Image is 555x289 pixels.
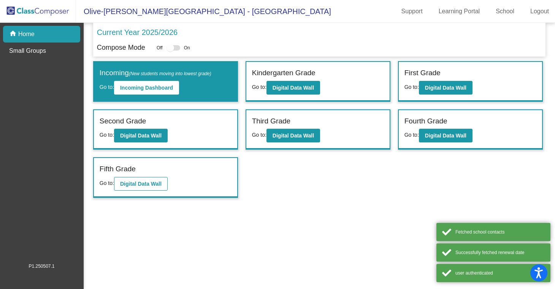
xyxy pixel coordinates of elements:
[114,81,179,95] button: Incoming Dashboard
[97,43,145,53] p: Compose Mode
[18,30,35,39] p: Home
[273,133,314,139] b: Digital Data Wall
[433,5,486,17] a: Learning Portal
[9,30,18,39] mat-icon: home
[524,5,555,17] a: Logout
[252,68,316,79] label: Kindergarten Grade
[97,27,178,38] p: Current Year 2025/2026
[419,81,473,95] button: Digital Data Wall
[100,84,114,90] span: Go to:
[419,129,473,142] button: Digital Data Wall
[455,270,545,276] div: user authenticated
[114,129,168,142] button: Digital Data Wall
[120,181,162,187] b: Digital Data Wall
[9,46,46,55] p: Small Groups
[404,116,447,127] label: Fourth Grade
[252,84,266,90] span: Go to:
[266,129,320,142] button: Digital Data Wall
[404,84,419,90] span: Go to:
[404,132,419,138] span: Go to:
[114,177,168,191] button: Digital Data Wall
[455,249,545,256] div: Successfully fetched renewal date
[100,116,146,127] label: Second Grade
[266,81,320,95] button: Digital Data Wall
[100,68,211,79] label: Incoming
[120,85,173,91] b: Incoming Dashboard
[252,132,266,138] span: Go to:
[100,180,114,186] span: Go to:
[184,44,190,51] span: On
[425,133,466,139] b: Digital Data Wall
[100,164,136,175] label: Fifth Grade
[157,44,163,51] span: Off
[76,5,331,17] span: Olive-[PERSON_NAME][GEOGRAPHIC_DATA] - [GEOGRAPHIC_DATA]
[490,5,520,17] a: School
[120,133,162,139] b: Digital Data Wall
[404,68,441,79] label: First Grade
[252,116,290,127] label: Third Grade
[395,5,429,17] a: Support
[455,229,545,235] div: Fetched school contacts
[425,85,466,91] b: Digital Data Wall
[273,85,314,91] b: Digital Data Wall
[129,71,211,76] span: (New students moving into lowest grade)
[100,132,114,138] span: Go to:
